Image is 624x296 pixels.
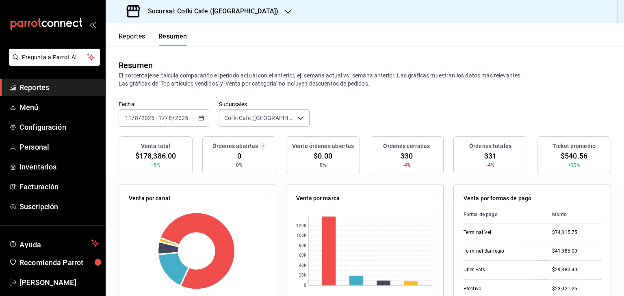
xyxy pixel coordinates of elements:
[552,285,601,292] div: $23,021.25
[224,114,295,122] span: Cofki Cafe ([GEOGRAPHIC_DATA])
[236,161,243,169] span: 0%
[175,115,188,121] input: ----
[320,161,326,169] span: 0%
[464,266,539,273] div: Uber Eats
[299,273,307,278] text: 20K
[401,150,413,161] span: 330
[158,115,165,121] input: --
[141,142,170,150] h3: Venta total
[469,142,511,150] h3: Órdenes totales
[134,115,139,121] input: --
[19,82,99,93] span: Reportes
[552,266,601,273] div: $29,380.40
[19,238,88,248] span: Ayuda
[6,59,100,67] a: Pregunta a Parrot AI
[299,264,307,268] text: 40K
[219,101,310,107] label: Sucursales
[132,115,134,121] span: /
[292,142,354,150] h3: Venta órdenes abiertas
[484,150,496,161] span: 331
[172,115,175,121] span: /
[561,150,587,161] span: $540.56
[156,115,157,121] span: -
[19,122,99,133] span: Configuración
[299,244,307,248] text: 80K
[19,181,99,192] span: Facturación
[464,229,539,236] div: Terminal Vel
[486,161,494,169] span: -4%
[19,102,99,113] span: Menú
[552,229,601,236] div: $74,315.75
[464,206,546,223] th: Forma de pago
[552,248,601,255] div: $41,385.00
[119,59,153,71] div: Resumen
[19,161,99,172] span: Inventarios
[304,283,306,288] text: 0
[19,257,99,268] span: Recomienda Parrot
[168,115,172,121] input: --
[119,32,187,46] div: navigation tabs
[299,253,307,258] text: 60K
[165,115,168,121] span: /
[119,101,209,107] label: Fecha
[383,142,430,150] h3: Órdenes cerradas
[403,161,411,169] span: -4%
[89,21,96,28] button: open_drawer_menu
[237,150,241,161] span: 0
[119,71,611,88] p: El porcentaje se calcula comparando el período actual con el anterior, ej. semana actual vs. sema...
[135,150,176,161] span: $178,386.00
[9,49,100,66] button: Pregunta a Parrot AI
[151,161,160,169] span: +5%
[129,194,170,203] p: Venta por canal
[158,32,187,46] button: Resumen
[19,142,99,152] span: Personal
[212,142,258,150] h3: Órdenes abiertas
[546,206,601,223] th: Monto
[314,150,332,161] span: $0.00
[296,194,340,203] p: Venta por marca
[568,161,581,169] span: +10%
[139,115,141,121] span: /
[141,115,155,121] input: ----
[125,115,132,121] input: --
[141,6,278,16] h3: Sucursal: Cofki Cafe ([GEOGRAPHIC_DATA])
[296,234,306,238] text: 100K
[119,32,145,46] button: Reportes
[19,277,99,288] span: [PERSON_NAME]
[464,248,539,255] div: Terminal Banregio
[464,194,531,203] p: Venta por formas de pago
[464,285,539,292] div: Efectivo
[296,224,306,228] text: 120K
[19,201,99,212] span: Suscripción
[22,53,87,62] span: Pregunta a Parrot AI
[552,142,596,150] h3: Ticket promedio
